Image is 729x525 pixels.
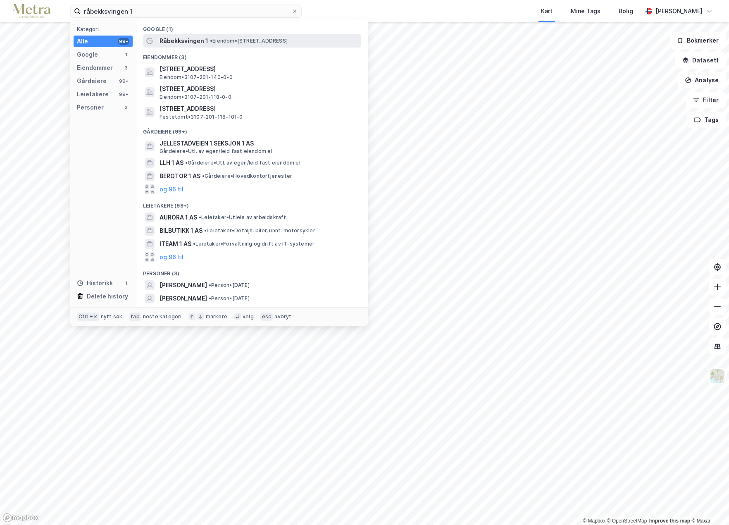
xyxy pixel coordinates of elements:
[160,184,183,194] button: og 96 til
[123,104,129,111] div: 3
[583,518,605,524] a: Mapbox
[160,280,207,290] span: [PERSON_NAME]
[686,92,726,108] button: Filter
[101,313,123,320] div: nytt søk
[81,5,291,17] input: Søk på adresse, matrikkel, gårdeiere, leietakere eller personer
[209,295,250,302] span: Person • [DATE]
[199,214,286,221] span: Leietaker • Utleie av arbeidskraft
[77,278,113,288] div: Historikk
[160,74,233,81] span: Eiendom • 3107-201-140-0-0
[160,158,183,168] span: LLH 1 AS
[160,212,197,222] span: AURORA 1 AS
[649,518,690,524] a: Improve this map
[118,91,129,98] div: 99+
[2,513,39,523] a: Mapbox homepage
[206,313,227,320] div: markere
[670,32,726,49] button: Bokmerker
[87,291,128,301] div: Delete history
[193,241,314,247] span: Leietaker • Forvaltning og drift av IT-systemer
[77,63,113,73] div: Eiendommer
[136,48,368,62] div: Eiendommer (3)
[160,294,207,303] span: [PERSON_NAME]
[185,160,188,166] span: •
[199,214,201,220] span: •
[675,52,726,69] button: Datasett
[123,51,129,58] div: 1
[202,173,292,179] span: Gårdeiere • Hovedkontortjenester
[204,227,315,234] span: Leietaker • Detaljh. biler, unnt. motorsykler
[204,227,207,234] span: •
[13,4,50,19] img: metra-logo.256734c3b2bbffee19d4.png
[209,295,211,301] span: •
[77,76,107,86] div: Gårdeiere
[274,313,291,320] div: avbryt
[143,313,182,320] div: neste kategori
[118,78,129,84] div: 99+
[193,241,195,247] span: •
[687,112,726,128] button: Tags
[160,138,358,148] span: JELLESTADVEIEN 1 SEKSJON 1 AS
[160,171,200,181] span: BERGTOR 1 AS
[77,103,104,112] div: Personer
[136,19,368,34] div: Google (1)
[210,38,288,44] span: Eiendom • [STREET_ADDRESS]
[160,36,208,46] span: Råbekksvingen 1
[160,239,191,249] span: ITEAM 1 AS
[210,38,212,44] span: •
[160,226,202,236] span: BILBUTIKK 1 AS
[77,36,88,46] div: Alle
[185,160,302,166] span: Gårdeiere • Utl. av egen/leid fast eiendom el.
[136,122,368,137] div: Gårdeiere (99+)
[136,264,368,279] div: Personer (3)
[123,64,129,71] div: 3
[260,313,273,321] div: esc
[678,72,726,88] button: Analyse
[710,368,725,384] img: Z
[243,313,254,320] div: velg
[136,196,368,211] div: Leietakere (99+)
[160,64,358,74] span: [STREET_ADDRESS]
[77,89,109,99] div: Leietakere
[160,252,183,262] button: og 96 til
[607,518,647,524] a: OpenStreetMap
[209,282,211,288] span: •
[202,173,205,179] span: •
[160,94,231,100] span: Eiendom • 3107-201-118-0-0
[541,6,553,16] div: Kart
[688,485,729,525] iframe: Chat Widget
[129,313,141,321] div: tab
[160,114,243,120] span: Festetomt • 3107-201-118-101-0
[77,50,98,60] div: Google
[118,38,129,45] div: 99+
[77,26,133,32] div: Kategori
[160,148,274,155] span: Gårdeiere • Utl. av egen/leid fast eiendom el.
[123,280,129,286] div: 1
[619,6,633,16] div: Bolig
[77,313,99,321] div: Ctrl + k
[571,6,600,16] div: Mine Tags
[209,282,250,289] span: Person • [DATE]
[160,84,358,94] span: [STREET_ADDRESS]
[160,104,358,114] span: [STREET_ADDRESS]
[688,485,729,525] div: Kontrollprogram for chat
[655,6,703,16] div: [PERSON_NAME]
